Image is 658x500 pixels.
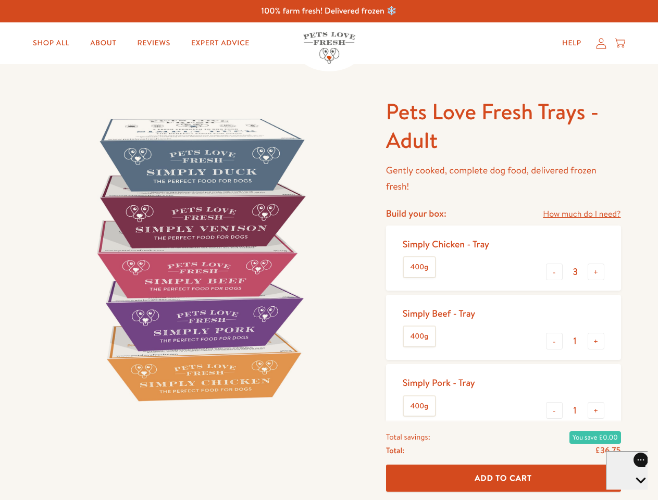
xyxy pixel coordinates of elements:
[404,396,435,416] label: 400g
[569,431,621,444] span: You save £0.00
[543,207,620,221] a: How much do I need?
[386,465,621,492] button: Add To Cart
[386,97,621,154] h1: Pets Love Fresh Trays - Adult
[183,33,258,54] a: Expert Advice
[386,444,404,457] span: Total:
[404,327,435,346] label: 400g
[588,333,604,349] button: +
[24,33,78,54] a: Shop All
[546,402,563,419] button: -
[595,445,620,456] span: £36.75
[475,472,532,483] span: Add To Cart
[38,97,361,421] img: Pets Love Fresh Trays - Adult
[606,451,648,490] iframe: Gorgias live chat messenger
[386,430,430,444] span: Total savings:
[554,33,590,54] a: Help
[546,333,563,349] button: -
[386,207,446,219] h4: Build your box:
[588,402,604,419] button: +
[303,32,355,64] img: Pets Love Fresh
[546,264,563,280] button: -
[386,162,621,194] p: Gently cooked, complete dog food, delivered frozen fresh!
[403,307,475,319] div: Simply Beef - Tray
[588,264,604,280] button: +
[404,257,435,277] label: 400g
[82,33,125,54] a: About
[403,377,475,389] div: Simply Pork - Tray
[403,238,489,250] div: Simply Chicken - Tray
[129,33,178,54] a: Reviews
